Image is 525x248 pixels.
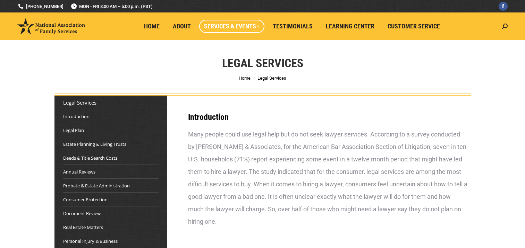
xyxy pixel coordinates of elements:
a: Deeds & Title Search Costs [63,154,117,161]
a: Learning Center [321,20,379,33]
a: Document Review [63,210,101,217]
a: Customer Service [383,20,445,33]
a: Consumer Protection [63,196,108,203]
h3: Introduction [188,113,467,121]
a: Annual Reviews [63,168,95,175]
img: National Association of Family Services [17,18,85,34]
a: Introduction [63,113,90,120]
a: About [168,20,196,33]
span: About [173,23,191,30]
a: Facebook page opens in new window [499,2,508,11]
div: Legal Services [63,99,159,106]
span: Testimonials [273,23,313,30]
span: Customer Service [388,23,440,30]
span: MON - FRI 8:00 AM – 5:00 p.m. (PST) [70,3,153,10]
a: Real Estate Matters [63,224,103,231]
a: Home [139,20,164,33]
a: Personal Injury & Business [63,238,118,245]
span: Services & Events [204,23,260,30]
h1: Legal Services [222,55,303,71]
div: Many people could use legal help but do not seek lawyer services. According to a survey conducted... [188,128,467,228]
a: Home [239,76,251,81]
a: [PHONE_NUMBER] [17,3,63,10]
a: Legal Plan [63,127,84,134]
span: Home [144,23,160,30]
a: Testimonials [268,20,317,33]
span: Legal Services [257,76,286,81]
span: Learning Center [326,23,374,30]
a: Probate & Estate Administration [63,182,130,189]
a: Estate Planning & Living Trusts [63,141,126,148]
